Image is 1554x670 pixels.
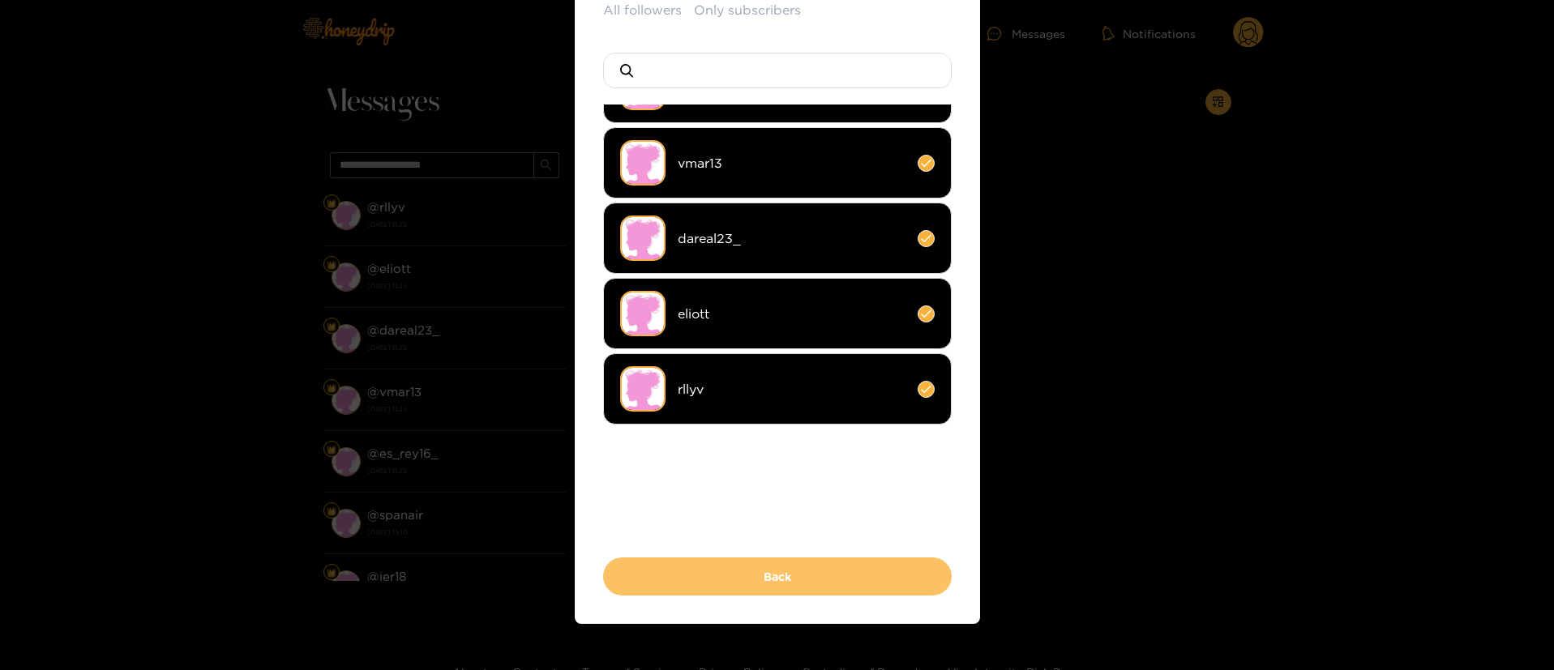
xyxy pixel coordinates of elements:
[620,140,666,186] img: no-avatar.png
[603,557,952,595] button: Back
[620,216,666,261] img: no-avatar.png
[678,229,905,248] span: dareal23_
[678,305,905,323] span: eliott
[678,380,905,399] span: rllyv
[603,1,682,19] button: All followers
[694,1,801,19] button: Only subscribers
[620,291,666,336] img: no-avatar.png
[620,366,666,412] img: no-avatar.png
[678,154,905,173] span: vmar13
